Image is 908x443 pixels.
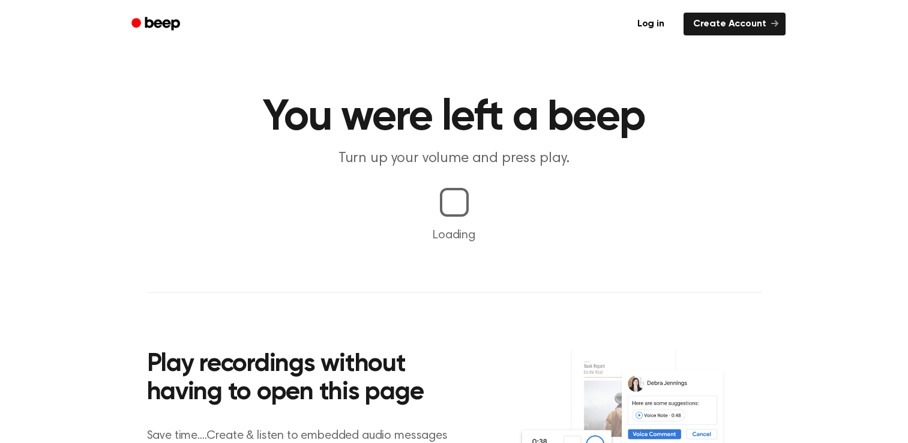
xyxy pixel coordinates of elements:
[147,96,762,139] h1: You were left a beep
[123,13,191,36] a: Beep
[147,351,471,408] h2: Play recordings without having to open this page
[684,13,786,35] a: Create Account
[14,226,894,244] p: Loading
[224,149,685,169] p: Turn up your volume and press play.
[625,10,676,38] a: Log in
